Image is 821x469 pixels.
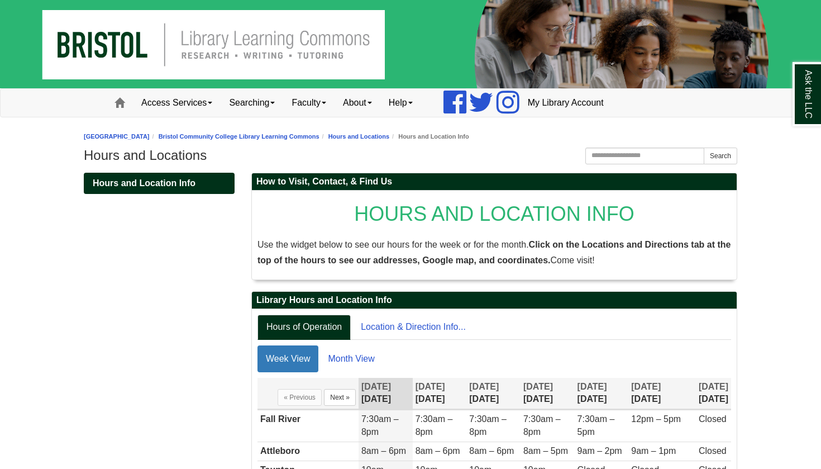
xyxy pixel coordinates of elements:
button: Next » [324,389,356,406]
span: Use the widget below to see our hours for the week or for the month. Come visit! [257,240,731,265]
span: [DATE] [361,382,391,391]
span: [DATE] [523,382,553,391]
span: 7:30am – 8pm [469,414,507,437]
a: Month View [319,345,383,372]
span: 8am – 5pm [523,446,568,456]
a: Week View [257,345,318,372]
a: Searching [221,89,283,117]
a: Access Services [133,89,221,117]
th: [DATE] [696,378,731,410]
a: Faculty [283,89,335,117]
a: Location & Direction Info... [352,315,475,340]
button: « Previous [278,389,322,406]
span: 7:30am – 8pm [361,414,399,437]
a: Bristol Community College Library Learning Commons [159,133,319,140]
a: My Library Account [519,89,612,117]
h1: Hours and Locations [84,148,737,163]
a: Hours and Locations [328,133,389,140]
span: 8am – 6pm [416,446,460,456]
span: Hours and Location Info [93,178,195,188]
span: [DATE] [699,382,728,391]
span: Closed [699,414,727,424]
span: 9am – 2pm [577,446,622,456]
a: About [335,89,380,117]
td: Fall River [257,410,359,442]
th: [DATE] [575,378,629,410]
span: Closed [699,446,727,456]
span: 8am – 6pm [469,446,514,456]
span: 9am – 1pm [631,446,676,456]
a: Hours and Location Info [84,173,235,194]
th: [DATE] [521,378,575,410]
span: [DATE] [577,382,607,391]
a: Hours of Operation [257,315,351,340]
a: [GEOGRAPHIC_DATA] [84,133,150,140]
th: [DATE] [359,378,413,410]
span: 12pm – 5pm [631,414,681,424]
th: [DATE] [628,378,696,410]
span: [DATE] [469,382,499,391]
button: Search [704,148,737,164]
span: 7:30am – 5pm [577,414,615,437]
span: HOURS AND LOCATION INFO [354,202,634,225]
th: [DATE] [466,378,521,410]
th: [DATE] [413,378,467,410]
nav: breadcrumb [84,131,737,142]
strong: Click on the Locations and Directions tab at the top of the hours to see our addresses, Google ma... [257,240,731,265]
td: Attleboro [257,442,359,461]
a: Help [380,89,421,117]
span: 7:30am – 8pm [523,414,561,437]
h2: How to Visit, Contact, & Find Us [252,173,737,191]
span: [DATE] [416,382,445,391]
span: 7:30am – 8pm [416,414,453,437]
li: Hours and Location Info [389,131,469,142]
div: Guide Pages [84,173,235,194]
span: [DATE] [631,382,661,391]
span: 8am – 6pm [361,446,406,456]
h2: Library Hours and Location Info [252,292,737,309]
